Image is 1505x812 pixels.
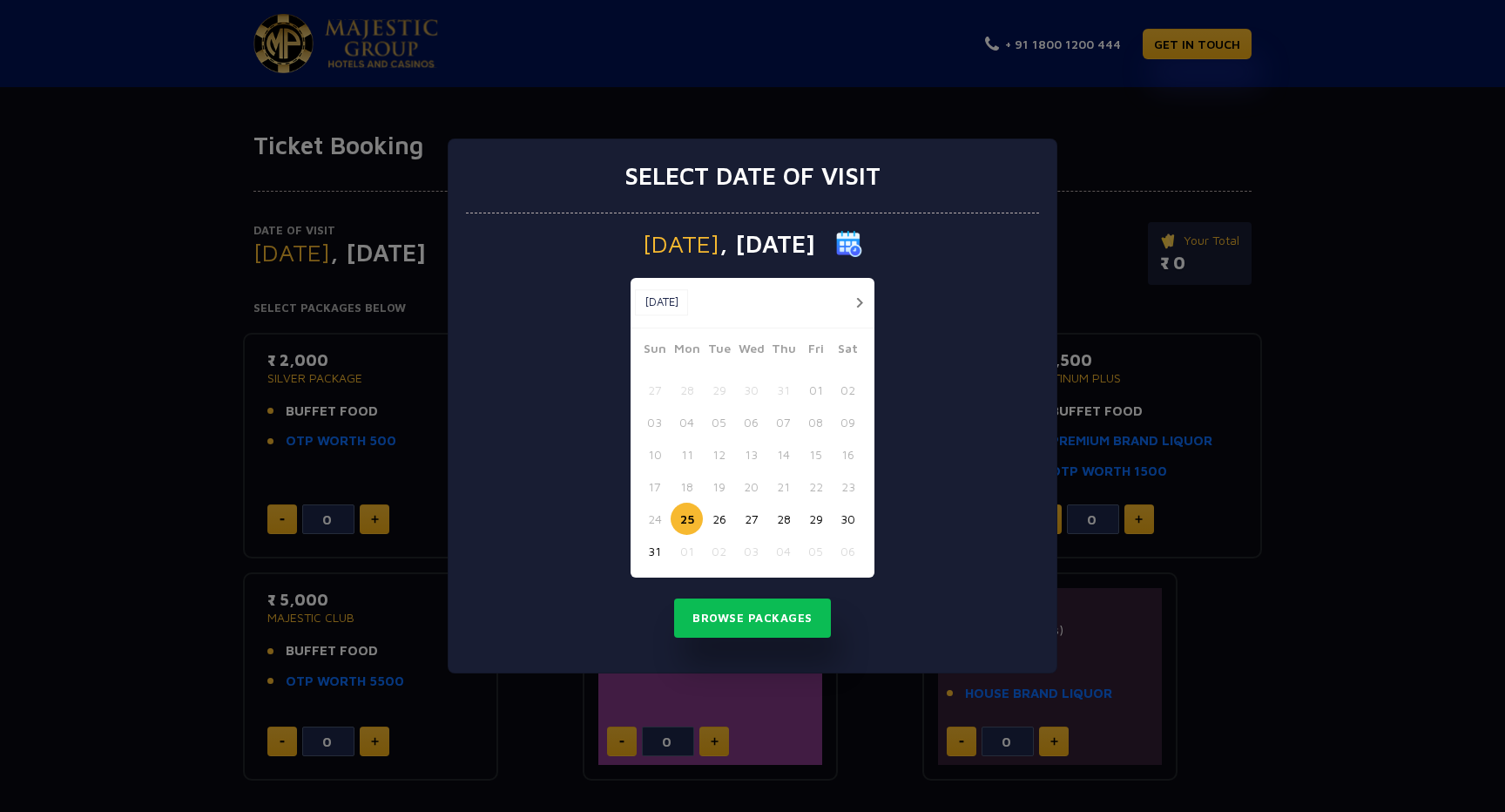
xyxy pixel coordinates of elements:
button: 06 [735,406,767,438]
button: 27 [638,374,671,406]
button: 16 [832,438,864,470]
button: 31 [638,535,671,567]
button: 02 [832,374,864,406]
span: Wed [735,339,767,363]
img: calender icon [836,231,862,257]
button: 27 [735,503,767,535]
button: 31 [767,374,800,406]
button: 03 [638,406,671,438]
span: [DATE] [643,232,719,256]
button: 29 [703,374,735,406]
button: 01 [671,535,703,567]
button: Browse Packages [674,599,831,639]
span: Sat [832,339,864,363]
button: 15 [800,438,832,470]
button: 23 [832,470,864,503]
button: 01 [800,374,832,406]
button: 28 [671,374,703,406]
span: Tue [703,339,735,363]
button: 30 [832,503,864,535]
button: 22 [800,470,832,503]
span: Mon [671,339,703,363]
button: 12 [703,438,735,470]
button: 24 [638,503,671,535]
button: 17 [638,470,671,503]
span: , [DATE] [719,232,815,256]
button: 14 [767,438,800,470]
button: 05 [703,406,735,438]
button: 06 [832,535,864,567]
button: 04 [671,406,703,438]
button: [DATE] [635,289,688,315]
button: 20 [735,470,767,503]
button: 21 [767,470,800,503]
button: 18 [671,470,703,503]
span: Sun [638,339,671,363]
button: 07 [767,406,800,438]
button: 10 [638,438,671,470]
button: 28 [767,503,800,535]
button: 02 [703,535,735,567]
span: Thu [767,339,800,363]
span: Fri [800,339,832,363]
button: 13 [735,438,767,470]
h3: Select date of visit [624,161,881,191]
button: 05 [800,535,832,567]
button: 19 [703,470,735,503]
button: 26 [703,503,735,535]
button: 29 [800,503,832,535]
button: 03 [735,535,767,567]
button: 30 [735,374,767,406]
button: 08 [800,406,832,438]
button: 04 [767,535,800,567]
button: 09 [832,406,864,438]
button: 25 [671,503,703,535]
button: 11 [671,438,703,470]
